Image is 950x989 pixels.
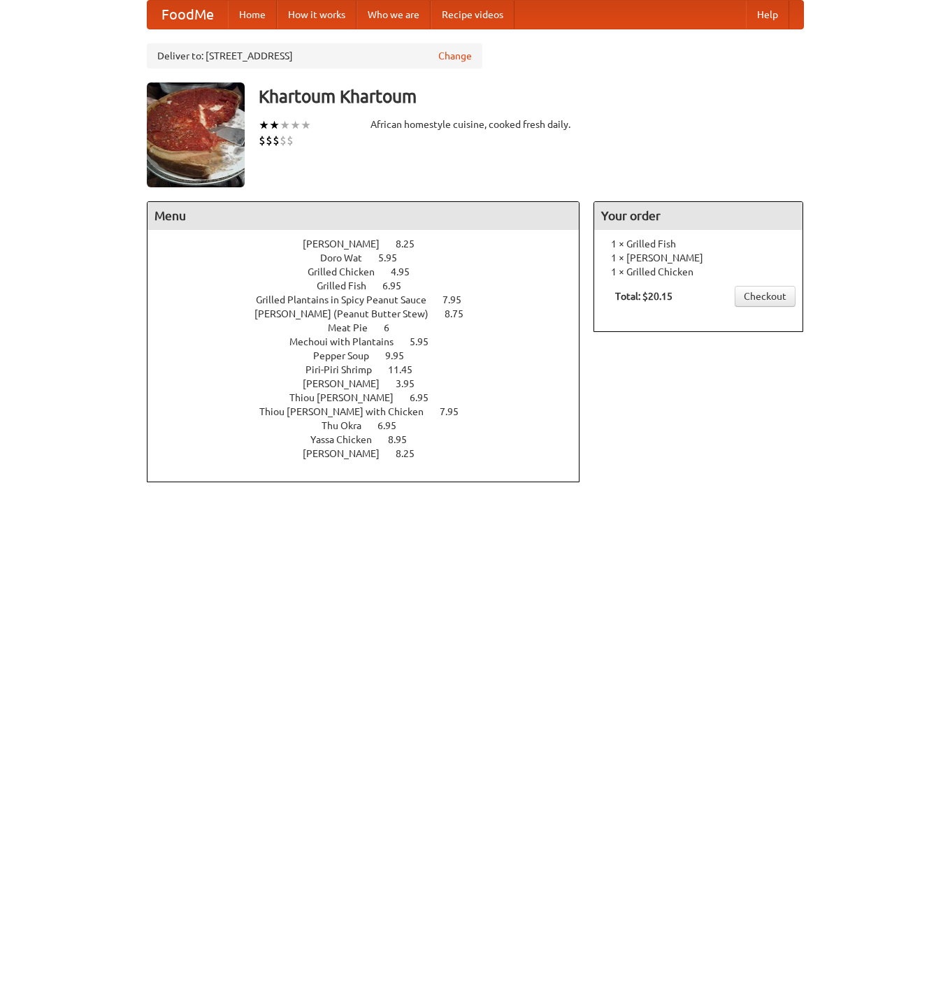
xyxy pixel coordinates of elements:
[320,252,423,264] a: Doro Wat 5.95
[317,280,427,291] a: Grilled Fish 6.95
[287,133,294,148] li: $
[289,392,408,403] span: Thiou [PERSON_NAME]
[310,434,433,445] a: Yassa Chicken 8.95
[735,286,796,307] a: Checkout
[410,392,442,403] span: 6.95
[254,308,489,319] a: [PERSON_NAME] (Peanut Butter Stew) 8.75
[303,238,394,250] span: [PERSON_NAME]
[303,448,394,459] span: [PERSON_NAME]
[378,252,411,264] span: 5.95
[266,133,273,148] li: $
[228,1,277,29] a: Home
[442,294,475,305] span: 7.95
[384,322,403,333] span: 6
[305,364,438,375] a: Piri-Piri Shrimp 11.45
[147,82,245,187] img: angular.jpg
[303,238,440,250] a: [PERSON_NAME] 8.25
[601,265,796,279] li: 1 × Grilled Chicken
[322,420,422,431] a: Thu Okra 6.95
[147,202,580,230] h4: Menu
[313,350,430,361] a: Pepper Soup 9.95
[370,117,580,131] div: African homestyle cuisine, cooked fresh daily.
[388,434,421,445] span: 8.95
[396,238,429,250] span: 8.25
[328,322,415,333] a: Meat Pie 6
[388,364,426,375] span: 11.45
[308,266,389,277] span: Grilled Chicken
[147,1,228,29] a: FoodMe
[438,49,472,63] a: Change
[308,266,436,277] a: Grilled Chicken 4.95
[280,117,290,133] li: ★
[615,291,672,302] b: Total: $20.15
[391,266,424,277] span: 4.95
[254,308,442,319] span: [PERSON_NAME] (Peanut Butter Stew)
[410,336,442,347] span: 5.95
[746,1,789,29] a: Help
[431,1,514,29] a: Recipe videos
[301,117,311,133] li: ★
[310,434,386,445] span: Yassa Chicken
[594,202,803,230] h4: Your order
[147,43,482,68] div: Deliver to: [STREET_ADDRESS]
[273,133,280,148] li: $
[277,1,357,29] a: How it works
[377,420,410,431] span: 6.95
[289,336,408,347] span: Mechoui with Plantains
[259,117,269,133] li: ★
[445,308,477,319] span: 8.75
[601,237,796,251] li: 1 × Grilled Fish
[328,322,382,333] span: Meat Pie
[280,133,287,148] li: $
[317,280,380,291] span: Grilled Fish
[305,364,386,375] span: Piri-Piri Shrimp
[440,406,473,417] span: 7.95
[313,350,383,361] span: Pepper Soup
[259,406,438,417] span: Thiou [PERSON_NAME] with Chicken
[289,392,454,403] a: Thiou [PERSON_NAME] 6.95
[256,294,487,305] a: Grilled Plantains in Spicy Peanut Sauce 7.95
[259,82,804,110] h3: Khartoum Khartoum
[322,420,375,431] span: Thu Okra
[382,280,415,291] span: 6.95
[357,1,431,29] a: Who we are
[396,378,429,389] span: 3.95
[259,133,266,148] li: $
[303,378,394,389] span: [PERSON_NAME]
[259,406,484,417] a: Thiou [PERSON_NAME] with Chicken 7.95
[385,350,418,361] span: 9.95
[269,117,280,133] li: ★
[289,336,454,347] a: Mechoui with Plantains 5.95
[320,252,376,264] span: Doro Wat
[396,448,429,459] span: 8.25
[303,378,440,389] a: [PERSON_NAME] 3.95
[601,251,796,265] li: 1 × [PERSON_NAME]
[303,448,440,459] a: [PERSON_NAME] 8.25
[256,294,440,305] span: Grilled Plantains in Spicy Peanut Sauce
[290,117,301,133] li: ★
